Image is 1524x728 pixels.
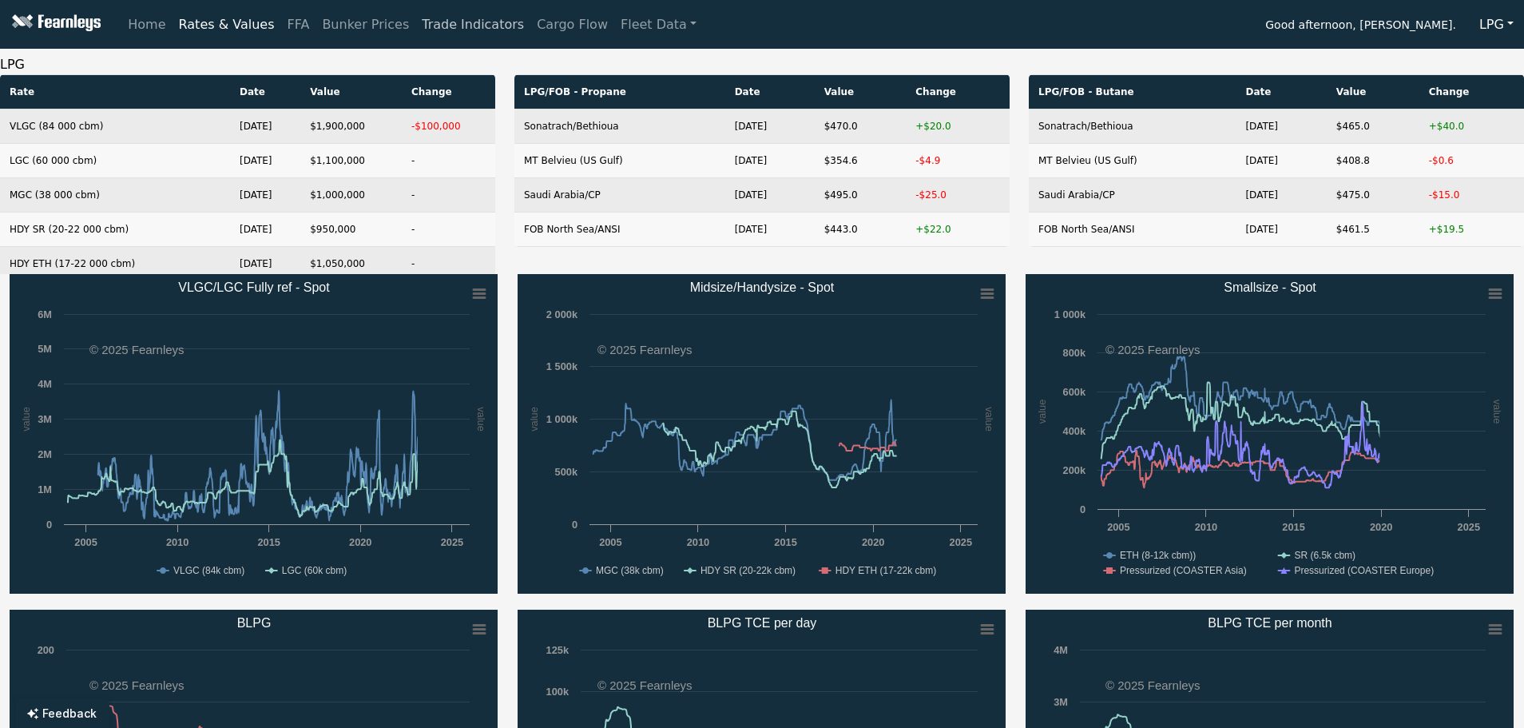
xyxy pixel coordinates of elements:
td: - [402,213,495,247]
text: VLGC/LGC Fully ref - Spot [178,280,330,294]
text: 3M [1054,696,1068,708]
img: Fearnleys Logo [8,14,101,34]
td: - [402,247,495,281]
text: Smallsize - Spot [1224,280,1316,294]
td: +$22.0 [906,213,1010,247]
td: +$40.0 [1419,109,1524,144]
td: [DATE] [1236,213,1326,247]
text: 2005 [74,536,97,548]
td: -$100,000 [402,109,495,144]
td: [DATE] [1236,144,1326,178]
text: SR (6.5k cbm) [1294,550,1355,561]
text: value [1491,400,1503,424]
text: 2015 [1282,521,1304,533]
text: VLGC (84k cbm) [173,565,244,576]
td: MT Belvieu (US Gulf) [1029,144,1236,178]
text: 400k [1063,425,1086,437]
td: FOB North Sea/ANSI [1029,213,1236,247]
td: +$20.0 [906,109,1010,144]
td: [DATE] [725,109,815,144]
text: 2015 [774,536,796,548]
td: [DATE] [230,213,300,247]
svg: VLGC/LGC Fully ref - Spot [10,274,498,594]
td: Saudi Arabia/CP [1029,178,1236,213]
td: [DATE] [230,247,300,281]
text: 0 [572,519,577,531]
text: LGC (60k cbm) [282,565,347,576]
text: 2020 [1370,521,1392,533]
text: 2025 [950,536,972,548]
text: BLPG [237,616,272,630]
td: $495.0 [815,178,907,213]
text: value [20,407,32,432]
text: © 2025 Fearnleys [1105,343,1201,356]
a: Bunker Prices [316,9,415,41]
text: 600k [1063,386,1086,398]
text: 4M [38,378,52,390]
td: $1,050,000 [300,247,402,281]
text: 2005 [1107,521,1129,533]
td: $354.6 [815,144,907,178]
th: Date [725,75,815,109]
a: Rates & Values [173,9,281,41]
text: 200 [38,644,54,656]
text: 500k [555,466,578,478]
svg: Smallsize - Spot [1026,274,1514,594]
td: [DATE] [1236,109,1326,144]
text: 1 000k [1054,308,1086,320]
th: Value [1327,75,1419,109]
text: © 2025 Fearnleys [1105,678,1201,692]
text: 3M [38,413,52,425]
td: [DATE] [725,178,815,213]
text: BLPG TCE per month [1208,616,1332,630]
text: 2020 [349,536,371,548]
text: ETH (8-12k cbm)) [1120,550,1196,561]
text: value [475,407,487,432]
th: LPG/FOB - Propane [514,75,725,109]
td: -$25.0 [906,178,1010,213]
text: BLPG TCE per day [708,616,817,630]
td: FOB North Sea/ANSI [514,213,725,247]
text: 800k [1063,347,1086,359]
text: 2M [38,448,52,460]
td: $950,000 [300,213,402,247]
td: [DATE] [230,109,300,144]
text: 4M [1054,644,1068,656]
text: © 2025 Fearnleys [89,678,185,692]
td: [DATE] [230,178,300,213]
a: Cargo Flow [530,9,614,41]
text: 2025 [1458,521,1480,533]
text: 2020 [862,536,884,548]
text: value [528,407,540,432]
text: 0 [46,519,52,531]
td: $443.0 [815,213,907,247]
text: © 2025 Fearnleys [597,678,693,692]
text: © 2025 Fearnleys [89,343,185,356]
td: Sonatrach/Bethioua [514,109,725,144]
button: LPG [1469,10,1524,40]
text: 2025 [441,536,463,548]
text: 1 000k [546,413,578,425]
td: [DATE] [230,144,300,178]
td: $461.5 [1327,213,1419,247]
text: Midsize/Handysize - Spot [690,280,835,294]
text: HDY SR (20-22k cbm) [700,565,796,576]
text: 200k [1063,464,1086,476]
td: -$0.6 [1419,144,1524,178]
td: +$19.5 [1419,213,1524,247]
th: Change [402,75,495,109]
td: $1,100,000 [300,144,402,178]
text: 2010 [1195,521,1217,533]
a: Trade Indicators [415,9,530,41]
text: value [1036,400,1048,424]
th: Change [1419,75,1524,109]
td: $475.0 [1327,178,1419,213]
text: 1M [38,483,52,495]
text: 100k [546,686,570,698]
svg: Midsize/Handysize - Spot [518,274,1006,594]
text: value [983,407,995,432]
a: Fleet Data [614,9,703,41]
text: 150 [38,696,54,708]
td: [DATE] [725,144,815,178]
a: FFA [281,9,316,41]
